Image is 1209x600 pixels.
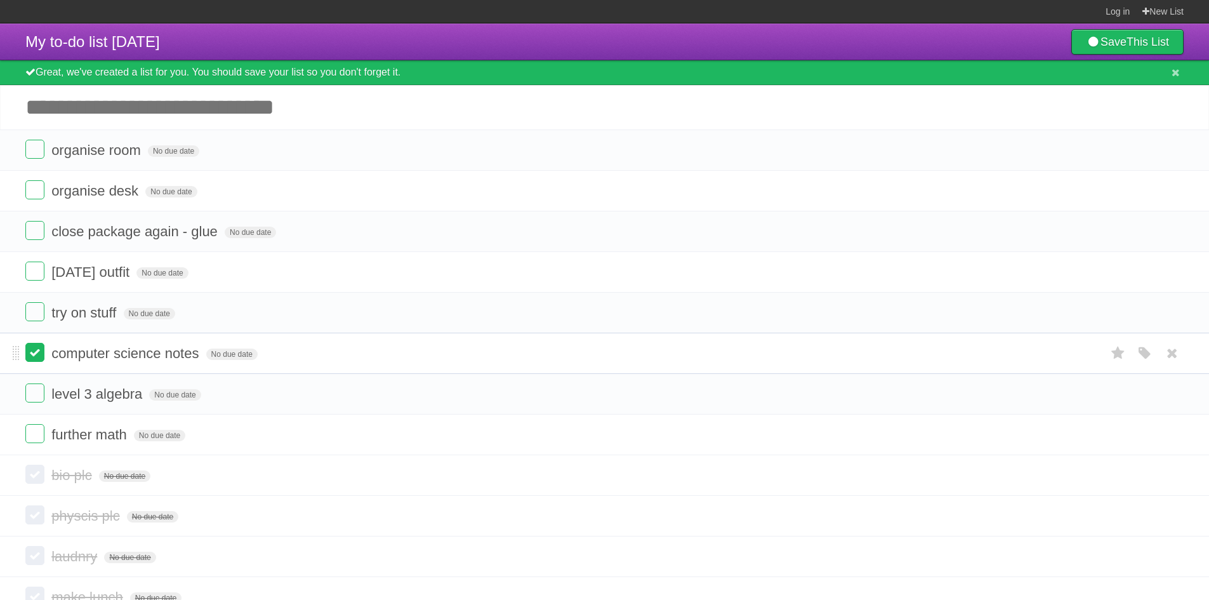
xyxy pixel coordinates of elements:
label: Done [25,302,44,321]
label: Done [25,262,44,281]
label: Done [25,505,44,524]
label: Done [25,343,44,362]
label: Done [25,465,44,484]
span: [DATE] outfit [51,264,133,280]
span: No due date [136,267,188,279]
span: close package again - glue [51,223,221,239]
span: organise desk [51,183,142,199]
label: Done [25,221,44,240]
span: No due date [124,308,175,319]
span: No due date [104,552,155,563]
span: No due date [225,227,276,238]
a: SaveThis List [1071,29,1184,55]
label: Done [25,383,44,403]
span: No due date [99,470,150,482]
span: No due date [148,145,199,157]
span: No due date [149,389,201,401]
span: No due date [127,511,178,523]
span: laudnry [51,549,100,564]
span: computer science notes [51,345,202,361]
span: No due date [206,349,258,360]
span: organise room [51,142,144,158]
span: physcis plc [51,508,123,524]
span: My to-do list [DATE] [25,33,160,50]
label: Done [25,546,44,565]
span: level 3 algebra [51,386,145,402]
b: This List [1126,36,1169,48]
label: Star task [1106,343,1130,364]
span: try on stuff [51,305,119,321]
label: Done [25,180,44,199]
span: further math [51,427,130,443]
span: No due date [134,430,185,441]
label: Done [25,424,44,443]
label: Done [25,140,44,159]
span: bio plc [51,467,95,483]
span: No due date [145,186,197,197]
